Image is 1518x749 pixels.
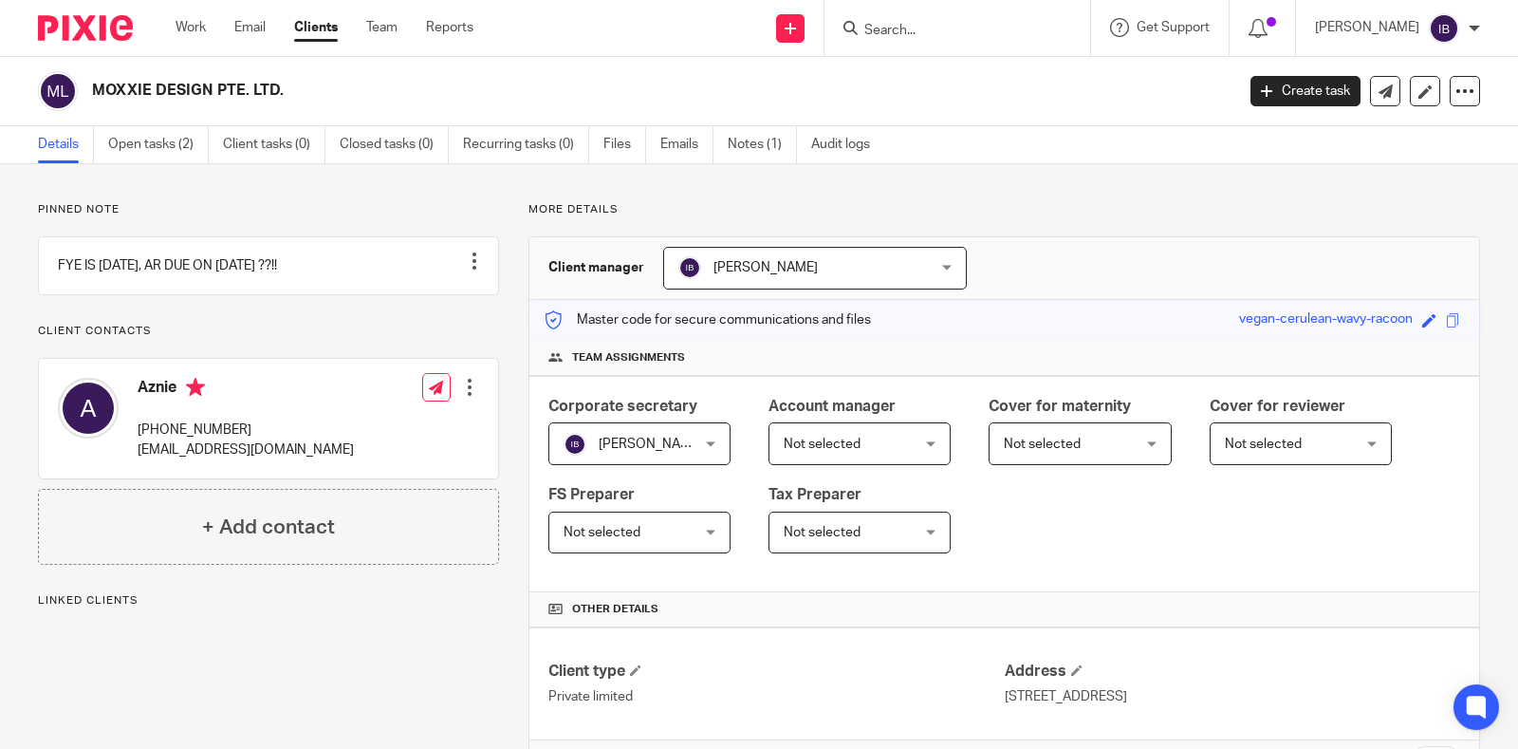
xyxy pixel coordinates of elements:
p: Client contacts [38,324,499,339]
input: Search [862,23,1033,40]
span: Not selected [1225,438,1302,451]
a: Open tasks (2) [108,126,209,163]
i: Primary [186,378,205,397]
a: Clients [294,18,338,37]
p: [PHONE_NUMBER] [138,421,354,440]
img: svg%3E [678,256,701,279]
span: Not selected [784,438,861,451]
img: svg%3E [58,378,119,439]
a: Emails [660,126,713,163]
p: Linked clients [38,593,499,609]
div: vegan-cerulean-wavy-racoon [1239,309,1413,331]
a: Files [603,126,646,163]
h4: Client type [548,662,1004,682]
h4: Aznie [138,378,354,402]
span: Not selected [784,526,861,539]
a: Audit logs [811,126,884,163]
p: Private limited [548,687,1004,706]
img: svg%3E [38,71,78,111]
span: Account manager [768,399,896,414]
span: Other details [572,602,658,617]
h4: Address [1005,662,1460,682]
h4: + Add contact [202,513,335,542]
span: Cover for reviewer [1210,399,1345,414]
a: Closed tasks (0) [340,126,449,163]
a: Create task [1250,76,1361,106]
p: More details [528,202,1480,217]
span: [PERSON_NAME] [713,261,818,274]
a: Work [176,18,206,37]
a: Email [234,18,266,37]
a: Reports [426,18,473,37]
img: svg%3E [564,433,586,456]
h3: Client manager [548,258,644,277]
span: Get Support [1137,21,1210,34]
a: Details [38,126,94,163]
a: Team [366,18,398,37]
h2: MOXXIE DESIGN PTE. LTD. [92,81,996,101]
span: Team assignments [572,350,685,365]
span: Corporate secretary [548,399,697,414]
span: Cover for maternity [989,399,1131,414]
span: Not selected [564,526,640,539]
p: [STREET_ADDRESS] [1005,687,1460,706]
img: Pixie [38,15,133,41]
a: Recurring tasks (0) [463,126,589,163]
span: Not selected [1004,438,1081,451]
p: [PERSON_NAME] [1315,18,1419,37]
span: Tax Preparer [768,487,861,502]
img: svg%3E [1429,13,1459,44]
p: [EMAIL_ADDRESS][DOMAIN_NAME] [138,440,354,459]
p: Pinned note [38,202,499,217]
span: FS Preparer [548,487,635,502]
p: Master code for secure communications and files [544,310,871,329]
a: Notes (1) [728,126,797,163]
a: Client tasks (0) [223,126,325,163]
span: [PERSON_NAME] [599,438,703,451]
